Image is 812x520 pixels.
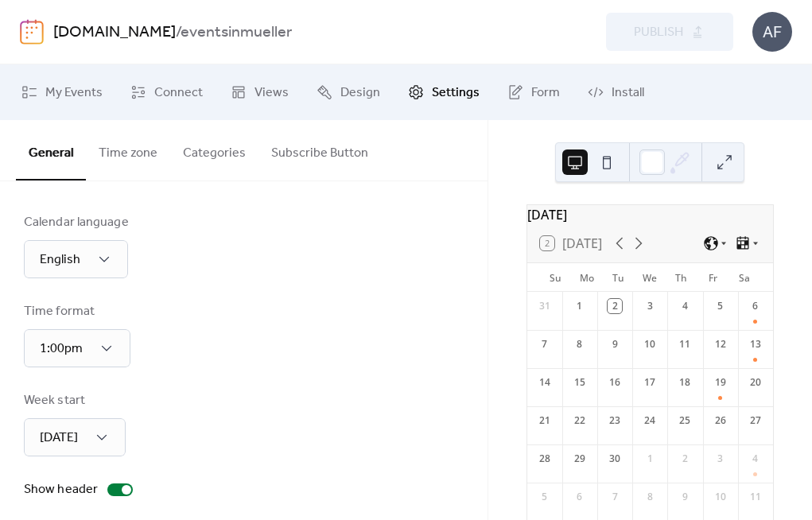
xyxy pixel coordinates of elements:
[666,263,697,292] div: Th
[643,452,657,466] div: 1
[697,263,729,292] div: Fr
[571,263,603,292] div: Mo
[45,83,103,103] span: My Events
[713,299,728,313] div: 5
[538,490,552,504] div: 5
[340,83,380,103] span: Design
[170,120,258,179] button: Categories
[752,12,792,52] div: AF
[24,391,122,410] div: Week start
[219,71,301,114] a: Views
[86,120,170,179] button: Time zone
[643,299,657,313] div: 3
[728,263,760,292] div: Sa
[254,83,289,103] span: Views
[16,120,86,180] button: General
[748,490,763,504] div: 11
[713,375,728,390] div: 19
[713,452,728,466] div: 3
[305,71,392,114] a: Design
[643,337,657,351] div: 10
[608,452,622,466] div: 30
[573,413,587,428] div: 22
[608,299,622,313] div: 2
[748,452,763,466] div: 4
[573,375,587,390] div: 15
[608,337,622,351] div: 9
[531,83,560,103] span: Form
[495,71,572,114] a: Form
[396,71,491,114] a: Settings
[20,19,44,45] img: logo
[608,375,622,390] div: 16
[527,205,773,224] div: [DATE]
[678,452,692,466] div: 2
[634,263,666,292] div: We
[53,17,176,48] a: [DOMAIN_NAME]
[540,263,572,292] div: Su
[573,337,587,351] div: 8
[432,83,480,103] span: Settings
[573,490,587,504] div: 6
[538,452,552,466] div: 28
[40,425,78,450] span: [DATE]
[748,337,763,351] div: 13
[154,83,203,103] span: Connect
[713,413,728,428] div: 26
[643,375,657,390] div: 17
[678,413,692,428] div: 25
[678,337,692,351] div: 11
[643,413,657,428] div: 24
[258,120,381,179] button: Subscribe Button
[573,452,587,466] div: 29
[713,337,728,351] div: 12
[176,17,181,48] b: /
[748,413,763,428] div: 27
[748,375,763,390] div: 20
[713,490,728,504] div: 10
[603,263,635,292] div: Tu
[573,299,587,313] div: 1
[748,299,763,313] div: 6
[24,213,129,232] div: Calendar language
[678,490,692,504] div: 9
[40,247,80,272] span: English
[538,337,552,351] div: 7
[678,375,692,390] div: 18
[538,375,552,390] div: 14
[576,71,656,114] a: Install
[10,71,115,114] a: My Events
[40,336,83,361] span: 1:00pm
[538,413,552,428] div: 21
[181,17,292,48] b: eventsinmueller
[608,490,622,504] div: 7
[24,480,98,499] div: Show header
[678,299,692,313] div: 4
[24,302,127,321] div: Time format
[608,413,622,428] div: 23
[538,299,552,313] div: 31
[643,490,657,504] div: 8
[118,71,215,114] a: Connect
[612,83,644,103] span: Install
